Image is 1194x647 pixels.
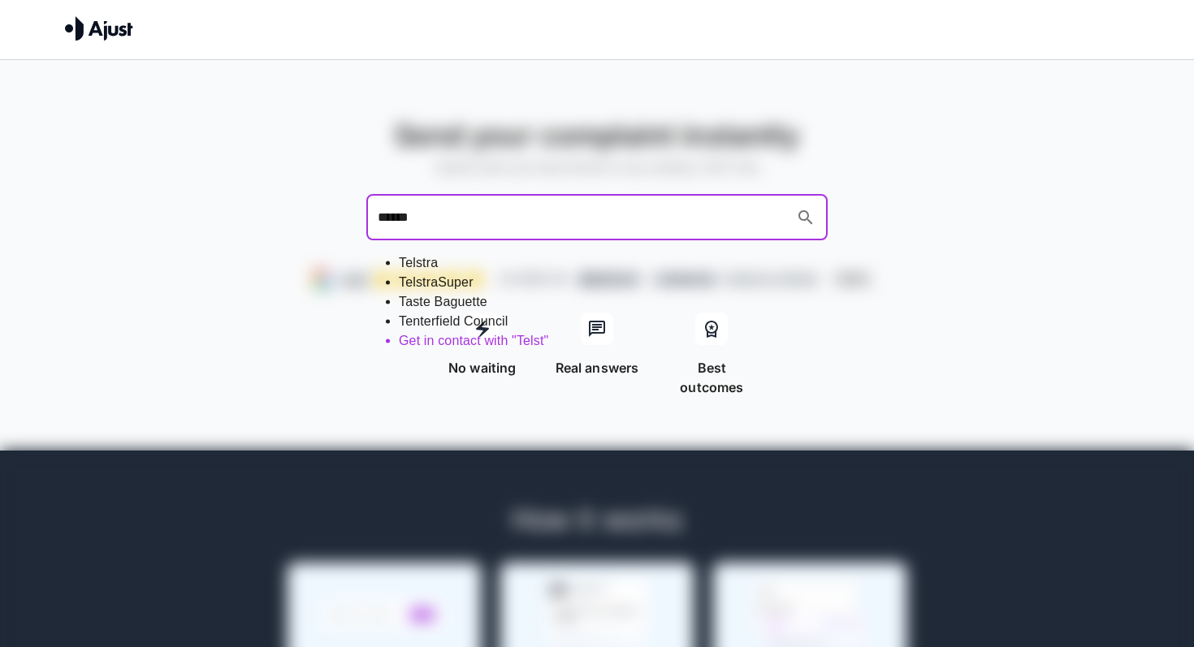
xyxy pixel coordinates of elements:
[65,16,133,41] img: Ajust
[399,292,828,312] li: Taste Baguette
[399,312,828,331] li: Tenterfield Council
[556,358,639,377] p: Real answers
[399,273,828,292] li: TelstraSuper
[399,331,828,351] li: Get in contact with "Telst"
[181,503,1013,537] h4: How it works
[664,358,759,397] p: Best outcomes
[399,253,828,273] li: Telstra
[448,358,517,377] p: No waiting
